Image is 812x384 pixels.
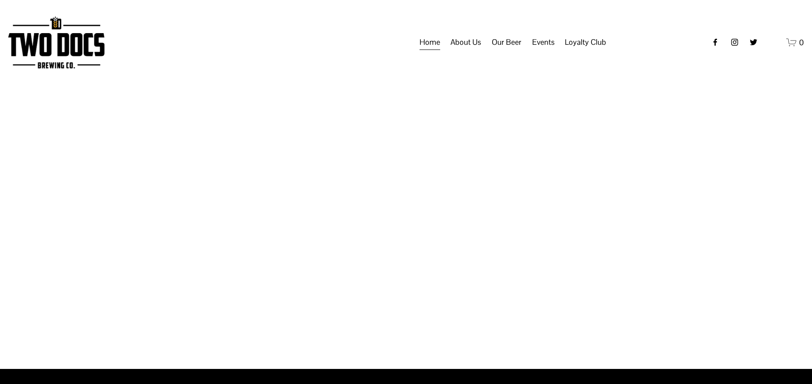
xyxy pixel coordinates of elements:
a: folder dropdown [565,34,606,51]
span: Loyalty Club [565,35,606,50]
img: Two Docs Brewing Co. [8,16,104,68]
a: Facebook [711,38,720,46]
span: 0 [799,37,804,47]
a: instagram-unauth [730,38,739,46]
a: Home [420,34,440,51]
a: 0 items in cart [786,37,804,48]
a: folder dropdown [450,34,481,51]
span: Our Beer [492,35,521,50]
a: twitter-unauth [749,38,758,46]
a: folder dropdown [532,34,555,51]
span: Events [532,35,555,50]
a: folder dropdown [492,34,521,51]
h1: Beer is Art. [105,200,707,252]
span: About Us [450,35,481,50]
